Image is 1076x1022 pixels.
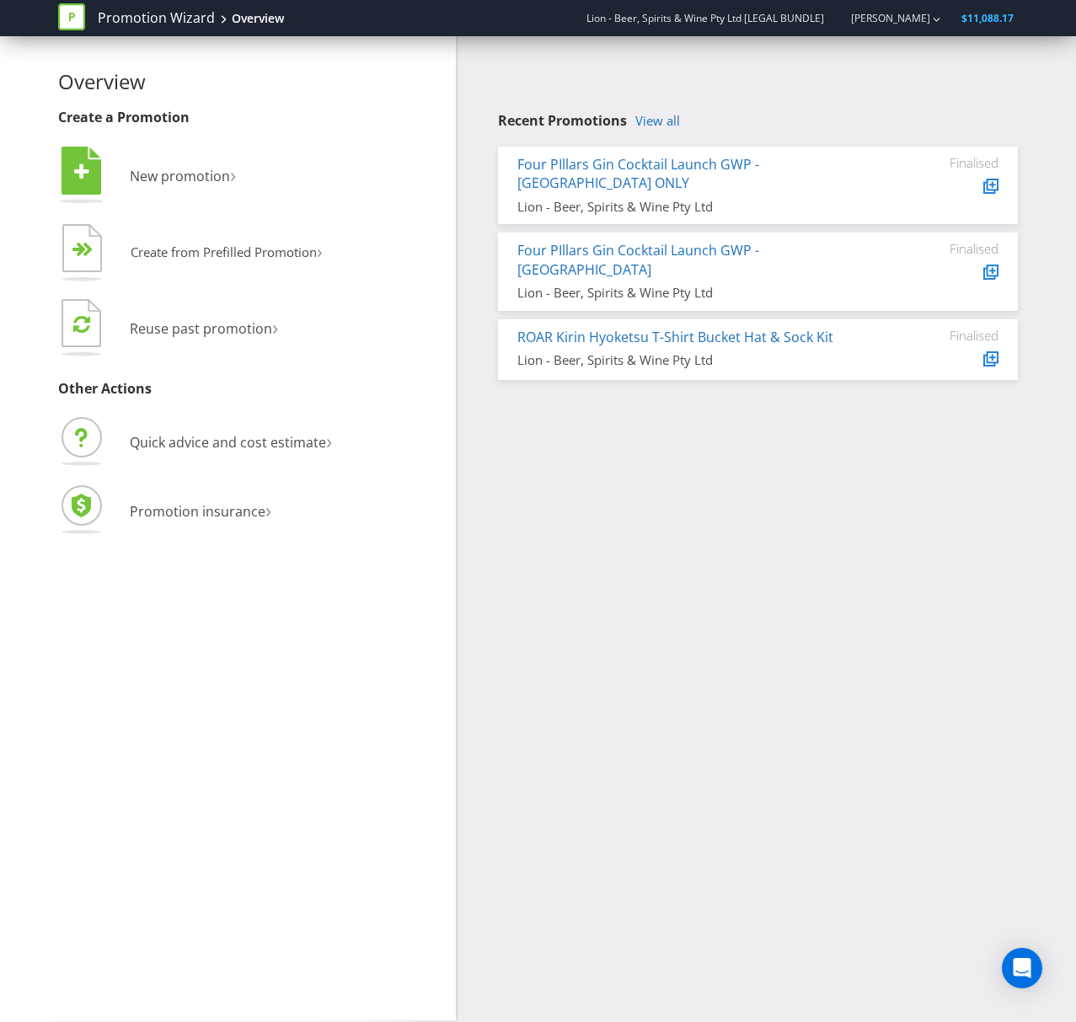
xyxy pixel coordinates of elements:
div: Finalised [897,155,998,170]
span: › [317,238,323,264]
a: View all [635,114,680,128]
h3: Create a Promotion [58,110,444,126]
tspan:  [83,242,94,258]
span: › [326,426,332,454]
span: Recent Promotions [498,111,627,130]
div: Finalised [897,328,998,343]
tspan:  [73,314,90,334]
h3: Other Actions [58,382,444,397]
span: › [272,313,278,340]
span: Reuse past promotion [130,319,272,338]
span: Promotion insurance [130,502,265,521]
tspan:  [74,163,89,181]
a: ROAR Kirin Hyoketsu T-Shirt Bucket Hat & Sock Kit [517,328,833,346]
a: Quick advice and cost estimate› [58,433,332,452]
span: Create from Prefilled Promotion [131,243,317,260]
span: Quick advice and cost estimate [130,433,326,452]
span: $11,088.17 [961,11,1014,25]
a: [PERSON_NAME] [834,11,930,25]
h2: Overview [58,71,444,93]
span: Lion - Beer, Spirits & Wine Pty Ltd [LEGAL BUNDLE] [586,11,824,25]
div: Open Intercom Messenger [1002,948,1042,988]
a: Promotion insurance› [58,502,271,521]
div: Finalised [897,241,998,256]
button: Create from Prefilled Promotion› [58,220,324,287]
div: Lion - Beer, Spirits & Wine Pty Ltd [517,351,872,369]
div: Overview [232,10,284,27]
a: Promotion Wizard [98,8,215,28]
a: Four PIllars Gin Cocktail Launch GWP - [GEOGRAPHIC_DATA] [517,241,759,279]
span: › [230,160,236,188]
div: Lion - Beer, Spirits & Wine Pty Ltd [517,284,872,302]
span: › [265,495,271,523]
div: Lion - Beer, Spirits & Wine Pty Ltd [517,198,872,216]
span: New promotion [130,167,230,185]
a: Four PIllars Gin Cocktail Launch GWP - [GEOGRAPHIC_DATA] ONLY [517,155,759,193]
